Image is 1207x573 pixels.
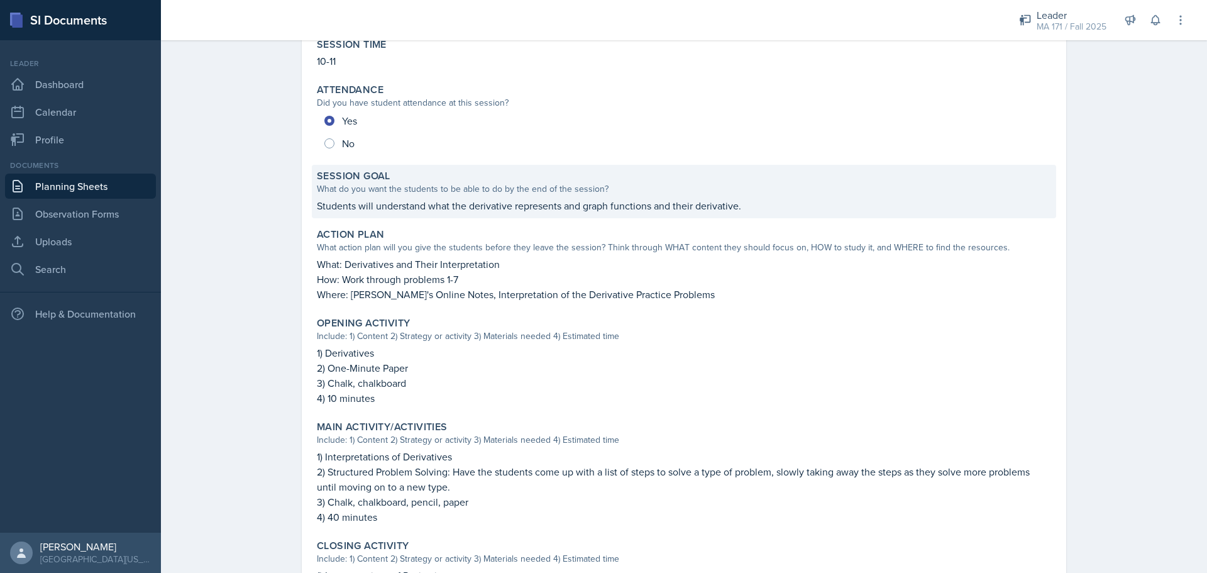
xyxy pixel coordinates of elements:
[317,317,410,330] label: Opening Activity
[317,198,1051,213] p: Students will understand what the derivative represents and graph functions and their derivative.
[317,38,387,51] label: Session Time
[317,494,1051,509] p: 3) Chalk, chalkboard, pencil, paper
[5,99,156,125] a: Calendar
[317,509,1051,525] p: 4) 40 minutes
[317,228,384,241] label: Action Plan
[317,53,1051,69] p: 10-11
[317,540,409,552] label: Closing Activity
[5,257,156,282] a: Search
[5,127,156,152] a: Profile
[317,96,1051,109] div: Did you have student attendance at this session?
[317,391,1051,406] p: 4) 10 minutes
[317,376,1051,391] p: 3) Chalk, chalkboard
[317,257,1051,272] p: What: Derivatives and Their Interpretation
[5,301,156,326] div: Help & Documentation
[317,464,1051,494] p: 2) Structured Problem Solving: Have the students come up with a list of steps to solve a type of ...
[317,330,1051,343] div: Include: 1) Content 2) Strategy or activity 3) Materials needed 4) Estimated time
[5,58,156,69] div: Leader
[317,287,1051,302] p: Where: [PERSON_NAME]'s Online Notes, Interpretation of the Derivative Practice Problems
[317,84,383,96] label: Attendance
[317,421,448,433] label: Main Activity/Activities
[317,182,1051,196] div: What do you want the students to be able to do by the end of the session?
[317,360,1051,376] p: 2) One-Minute Paper
[317,345,1051,360] p: 1) Derivatives
[317,449,1051,464] p: 1) Interpretations of Derivatives
[317,552,1051,565] div: Include: 1) Content 2) Strategy or activity 3) Materials needed 4) Estimated time
[1037,20,1106,33] div: MA 171 / Fall 2025
[5,160,156,171] div: Documents
[40,553,151,565] div: [GEOGRAPHIC_DATA][US_STATE] in [GEOGRAPHIC_DATA]
[317,272,1051,287] p: How: Work through problems 1-7
[5,72,156,97] a: Dashboard
[40,540,151,553] div: [PERSON_NAME]
[317,241,1051,254] div: What action plan will you give the students before they leave the session? Think through WHAT con...
[317,170,390,182] label: Session Goal
[1037,8,1106,23] div: Leader
[5,201,156,226] a: Observation Forms
[5,229,156,254] a: Uploads
[317,433,1051,447] div: Include: 1) Content 2) Strategy or activity 3) Materials needed 4) Estimated time
[5,174,156,199] a: Planning Sheets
